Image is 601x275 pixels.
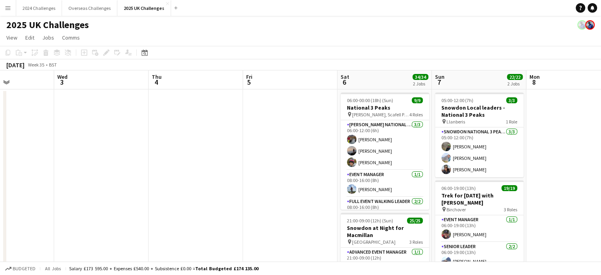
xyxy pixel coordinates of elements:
span: All jobs [43,266,62,271]
a: Comms [59,32,83,43]
a: Edit [22,32,38,43]
a: View [3,32,21,43]
div: Salary £173 595.00 + Expenses £540.00 + Subsistence £0.00 = [69,266,258,271]
h1: 2025 UK Challenges [6,19,89,31]
app-user-avatar: Andy Baker [577,20,587,30]
button: 2024 Challenges [16,0,62,16]
div: BST [49,62,57,68]
span: Comms [62,34,80,41]
a: Jobs [39,32,57,43]
button: 2025 UK Challenges [117,0,171,16]
button: Overseas Challenges [62,0,117,16]
span: View [6,34,17,41]
span: Week 35 [26,62,46,68]
div: [DATE] [6,61,24,69]
span: Edit [25,34,34,41]
span: Budgeted [13,266,36,271]
app-user-avatar: Andy Baker [585,20,595,30]
button: Budgeted [4,264,37,273]
span: Jobs [42,34,54,41]
span: Total Budgeted £174 135.00 [195,266,258,271]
